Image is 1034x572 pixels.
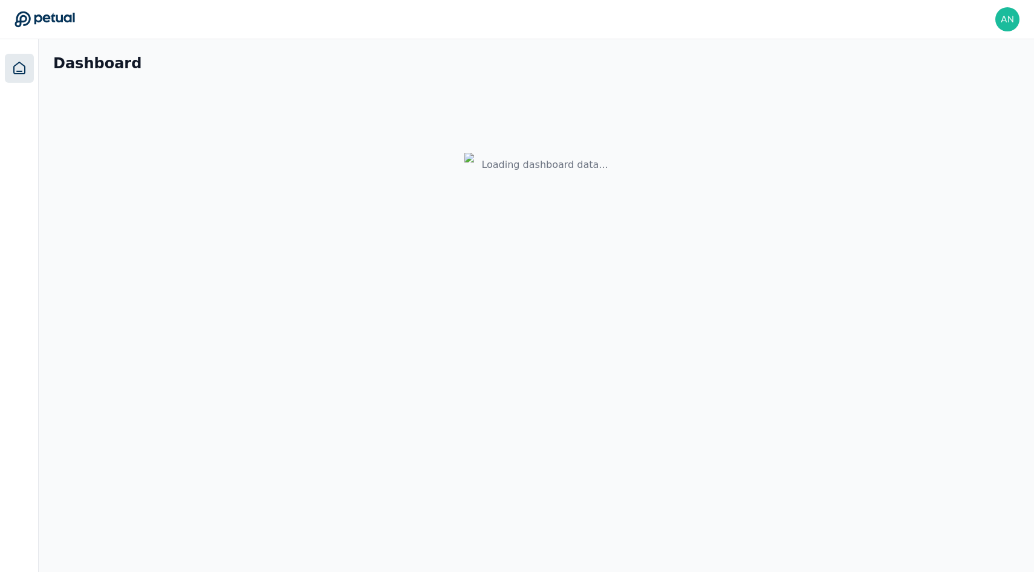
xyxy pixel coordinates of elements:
div: Loading dashboard data... [481,158,608,172]
img: Logo [464,153,476,177]
img: andrew+reddit@petual.ai [995,7,1019,31]
a: Dashboard [5,54,34,83]
a: Go to Dashboard [15,11,75,28]
h1: Dashboard [53,54,141,73]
